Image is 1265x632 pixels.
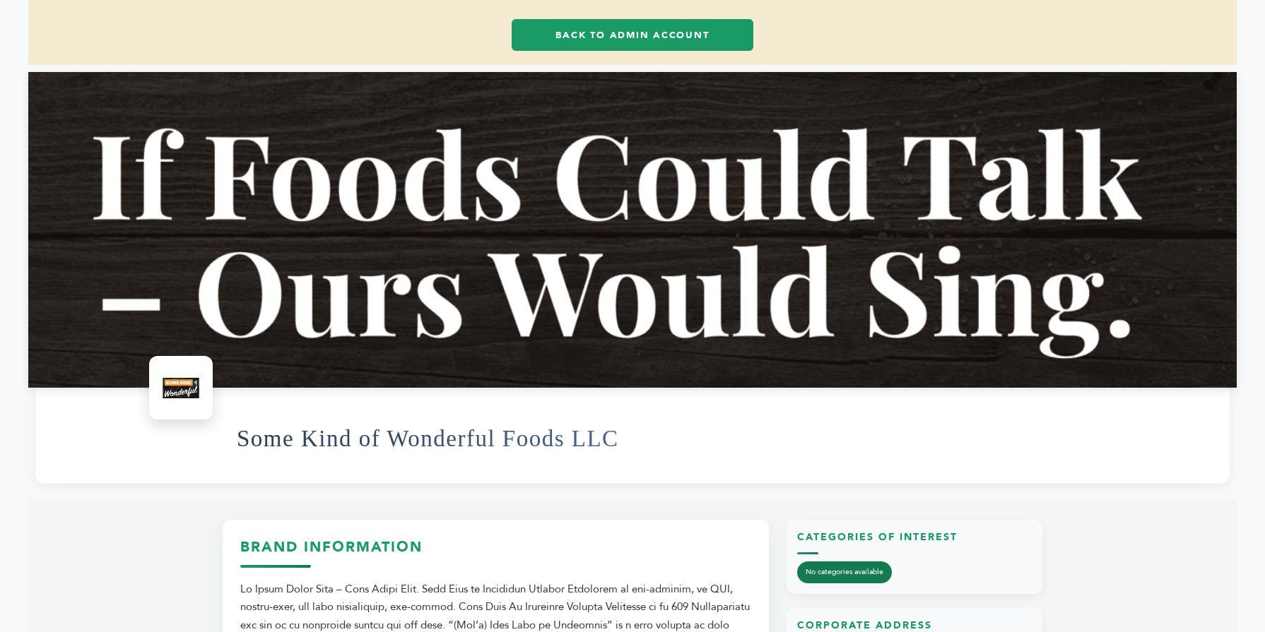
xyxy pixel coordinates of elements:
[237,404,619,473] h1: Some Kind of Wonderful Foods LLC
[240,537,751,568] h3: Brand Information
[797,530,1032,555] h3: Categories of Interest
[153,359,209,416] img: Some Kind of Wonderful Foods LLC Logo
[797,561,892,583] span: No categories available
[512,19,753,51] a: Back to Admin Account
